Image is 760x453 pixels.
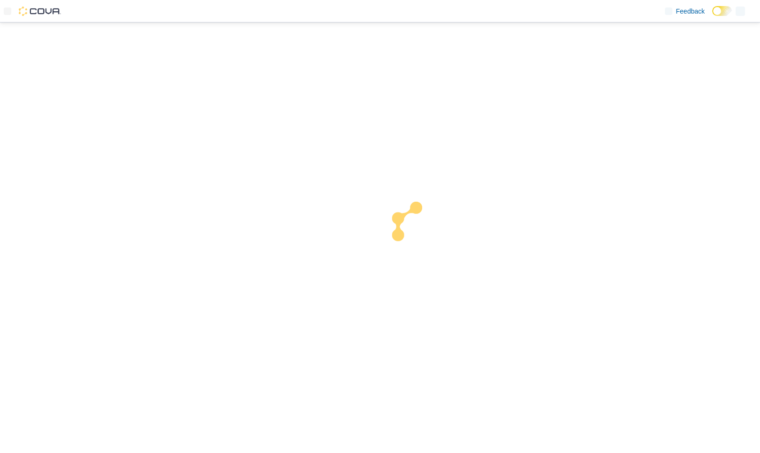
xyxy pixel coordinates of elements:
[661,2,708,21] a: Feedback
[380,195,450,265] img: cova-loader
[19,7,61,16] img: Cova
[712,6,732,16] input: Dark Mode
[676,7,705,16] span: Feedback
